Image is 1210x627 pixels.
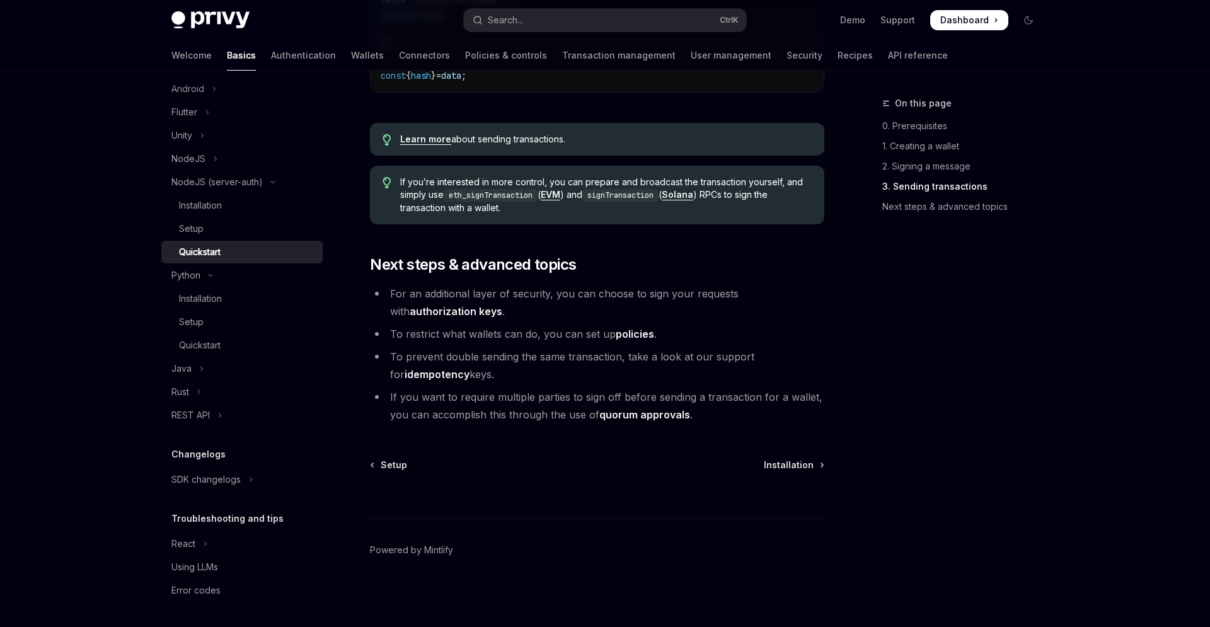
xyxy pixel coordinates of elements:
a: Setup [161,217,323,240]
a: EVM [541,189,560,200]
div: Search... [488,13,523,28]
a: Setup [371,459,407,471]
div: Quickstart [179,338,221,353]
a: Powered by Mintlify [370,544,453,556]
a: Error codes [161,579,323,602]
span: data [441,70,461,81]
a: 3. Sending transactions [882,176,1049,197]
span: Installation [764,459,814,471]
a: Setup [161,311,323,333]
a: Quickstart [161,241,323,263]
span: Ctrl K [720,15,739,25]
button: Open search [464,9,746,32]
div: SDK changelogs [171,472,241,487]
a: Installation [161,287,323,310]
a: Using LLMs [161,556,323,578]
div: NodeJS [171,151,205,166]
div: React [171,536,195,551]
button: Toggle Python section [161,264,323,287]
a: Solana [662,189,693,200]
a: Support [880,14,915,26]
div: Java [171,361,192,376]
span: Setup [381,459,407,471]
li: For an additional layer of security, you can choose to sign your requests with . [370,285,824,320]
a: quorum approvals [599,408,690,422]
a: Next steps & advanced topics [882,197,1049,217]
li: To restrict what wallets can do, you can set up . [370,325,824,343]
button: Toggle dark mode [1018,10,1039,30]
span: Next steps & advanced topics [370,255,576,275]
div: NodeJS (server-auth) [171,175,263,190]
button: Toggle Flutter section [161,101,323,124]
a: Welcome [171,40,212,71]
button: Toggle Unity section [161,124,323,147]
div: Setup [179,221,204,236]
div: Installation [179,198,222,213]
img: dark logo [171,11,250,29]
button: Toggle React section [161,532,323,555]
li: To prevent double sending the same transaction, take a look at our support for keys. [370,348,824,383]
span: Dashboard [940,14,989,26]
button: Toggle Rust section [161,381,323,403]
div: Unity [171,128,192,143]
button: Toggle NodeJS (server-auth) section [161,171,323,193]
a: Installation [764,459,823,471]
a: Demo [840,14,865,26]
a: Recipes [838,40,873,71]
div: Rust [171,384,189,400]
span: ; [461,70,466,81]
a: Security [786,40,822,71]
button: Toggle SDK changelogs section [161,468,323,491]
code: signTransaction [582,189,659,202]
li: If you want to require multiple parties to sign off before sending a transaction for a wallet, yo... [370,388,824,423]
div: Quickstart [179,244,221,260]
div: REST API [171,408,210,423]
a: 0. Prerequisites [882,116,1049,136]
span: hash [411,70,431,81]
a: Transaction management [562,40,676,71]
a: Basics [227,40,256,71]
span: const [381,70,406,81]
a: Policies & controls [465,40,547,71]
h5: Troubleshooting and tips [171,511,284,526]
svg: Tip [383,177,391,188]
a: Authentication [271,40,336,71]
div: Installation [179,291,222,306]
a: Learn more [400,134,451,145]
span: about sending transactions. [400,133,812,146]
span: On this page [895,96,952,111]
h5: Changelogs [171,447,226,462]
a: Dashboard [930,10,1008,30]
a: Connectors [399,40,450,71]
div: Setup [179,314,204,330]
button: Toggle NodeJS section [161,147,323,170]
code: eth_signTransaction [444,189,538,202]
div: Using LLMs [171,560,218,575]
a: authorization keys [410,305,502,318]
a: Wallets [351,40,384,71]
a: policies [616,328,654,341]
a: idempotency [405,368,470,381]
div: Error codes [171,583,221,598]
a: 1. Creating a wallet [882,136,1049,156]
div: Flutter [171,105,197,120]
button: Toggle REST API section [161,404,323,427]
a: Installation [161,194,323,217]
a: Quickstart [161,334,323,357]
span: If you’re interested in more control, you can prepare and broadcast the transaction yourself, and... [400,176,812,214]
span: = [436,70,441,81]
svg: Tip [383,134,391,146]
span: } [431,70,436,81]
a: User management [691,40,771,71]
a: API reference [888,40,948,71]
div: Python [171,268,200,283]
span: { [406,70,411,81]
button: Toggle Java section [161,357,323,380]
a: 2. Signing a message [882,156,1049,176]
